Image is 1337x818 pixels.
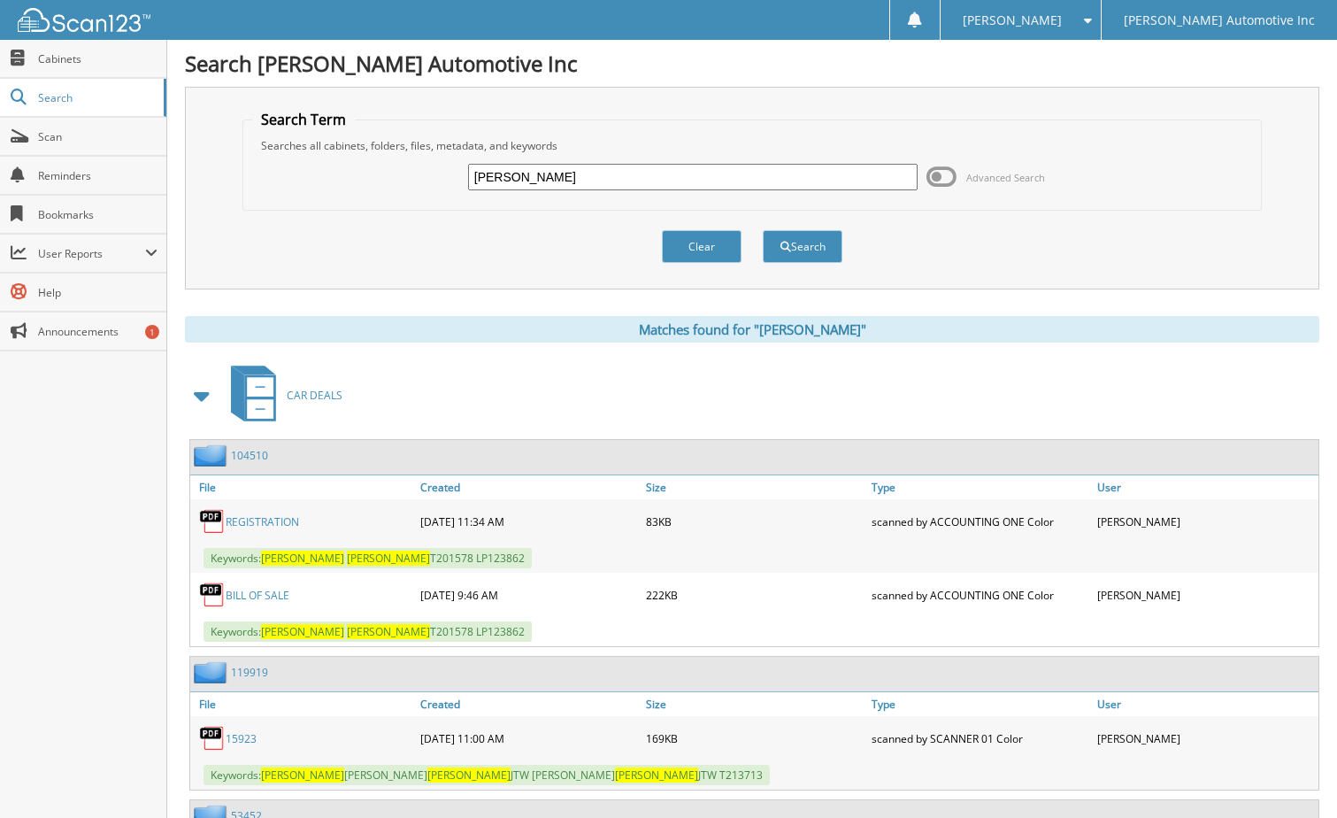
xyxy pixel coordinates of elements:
[220,360,342,430] a: CAR DEALS
[38,207,158,222] span: Bookmarks
[252,138,1252,153] div: Searches all cabinets, folders, files, metadata, and keywords
[190,692,416,716] a: File
[867,504,1093,539] div: scanned by ACCOUNTING ONE Color
[190,475,416,499] a: File
[347,624,430,639] span: [PERSON_NAME]
[867,721,1093,756] div: scanned by SCANNER 01 Color
[199,508,226,535] img: PDF.png
[38,51,158,66] span: Cabinets
[194,444,231,467] img: folder2.png
[763,230,842,263] button: Search
[347,551,430,566] span: [PERSON_NAME]
[226,731,257,746] a: 15923
[867,475,1093,499] a: Type
[1093,504,1318,539] div: [PERSON_NAME]
[199,725,226,752] img: PDF.png
[261,624,344,639] span: [PERSON_NAME]
[1093,577,1318,613] div: [PERSON_NAME]
[642,577,867,613] div: 222KB
[204,548,532,568] span: Keywords: T201578 LP123862
[204,621,532,642] span: Keywords: T201578 LP123862
[1093,721,1318,756] div: [PERSON_NAME]
[963,15,1062,26] span: [PERSON_NAME]
[1093,475,1318,499] a: User
[226,588,289,603] a: BILL OF SALE
[38,168,158,183] span: Reminders
[416,721,642,756] div: [DATE] 11:00 AM
[1124,15,1315,26] span: [PERSON_NAME] Automotive Inc
[416,692,642,716] a: Created
[38,285,158,300] span: Help
[252,110,355,129] legend: Search Term
[185,316,1319,343] div: Matches found for "[PERSON_NAME]"
[642,692,867,716] a: Size
[199,582,226,608] img: PDF.png
[615,768,698,783] span: [PERSON_NAME]
[287,388,342,403] span: CAR DEALS
[261,768,344,783] span: [PERSON_NAME]
[38,324,158,339] span: Announcements
[867,692,1093,716] a: Type
[204,765,770,785] span: Keywords: [PERSON_NAME] JTW [PERSON_NAME] JTW T213713
[185,49,1319,78] h1: Search [PERSON_NAME] Automotive Inc
[231,665,268,680] a: 119919
[194,661,231,683] img: folder2.png
[642,721,867,756] div: 169KB
[966,171,1045,184] span: Advanced Search
[662,230,741,263] button: Clear
[38,129,158,144] span: Scan
[642,475,867,499] a: Size
[226,514,299,529] a: REGISTRATION
[231,448,268,463] a: 104510
[416,504,642,539] div: [DATE] 11:34 AM
[416,577,642,613] div: [DATE] 9:46 AM
[1093,692,1318,716] a: User
[38,246,145,261] span: User Reports
[416,475,642,499] a: Created
[18,8,150,32] img: scan123-logo-white.svg
[427,768,511,783] span: [PERSON_NAME]
[642,504,867,539] div: 83KB
[145,325,159,339] div: 1
[261,551,344,566] span: [PERSON_NAME]
[38,90,155,105] span: Search
[867,577,1093,613] div: scanned by ACCOUNTING ONE Color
